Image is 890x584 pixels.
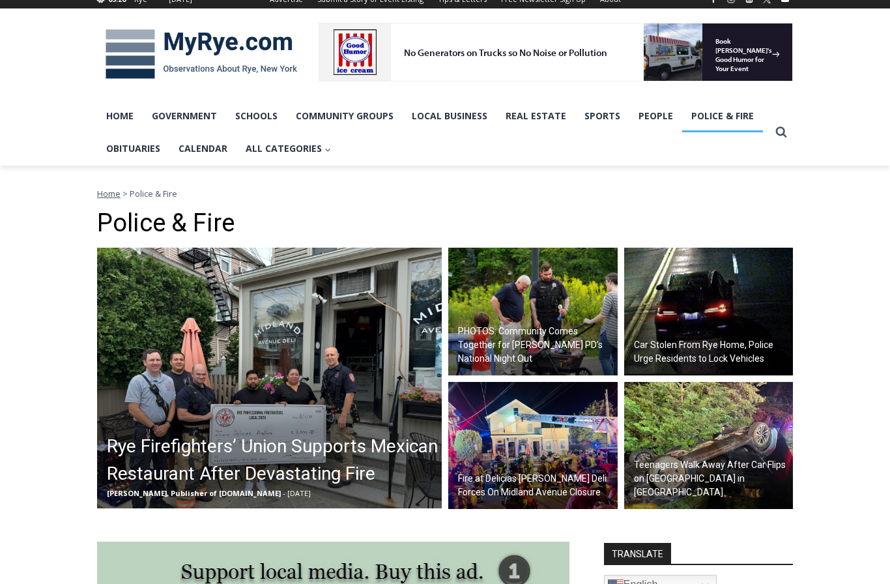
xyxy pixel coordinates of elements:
nav: Primary Navigation [97,100,769,166]
a: Rye Firefighters’ Union Supports Mexican Restaurant After Devastating Fire [PERSON_NAME], Publish... [97,248,442,508]
h2: Car Stolen From Rye Home, Police Urge Residents to Lock Vehicles [634,338,790,366]
span: [DATE] [287,488,311,498]
a: Schools [226,100,287,132]
a: Local Business [403,100,496,132]
span: > [122,188,128,199]
span: - [283,488,285,498]
a: Police & Fire [682,100,763,132]
a: Home [97,188,121,199]
a: Community Groups [287,100,403,132]
span: Police & Fire [130,188,177,199]
a: Book [PERSON_NAME]'s Good Humor for Your Event [387,4,470,59]
h4: Book [PERSON_NAME]'s Good Humor for Your Event [397,14,453,50]
img: (PHOTO: The Local 2029 firefighters union presented a $1,000 check from its emergency fund to Del... [97,248,442,508]
a: People [629,100,682,132]
img: (PHOTO: This BMW was stolen from a Rye home on Heritage Lane off Forest Avenue in the early hours... [624,248,794,375]
h2: Fire at Delicias [PERSON_NAME] Deli Forces On Midland Avenue Closure [458,472,614,499]
a: Fire at Delicias [PERSON_NAME] Deli Forces On Midland Avenue Closure [448,382,618,510]
a: Sports [575,100,629,132]
button: Child menu of All Categories [237,132,340,165]
h1: Police & Fire [97,209,793,239]
a: Government [143,100,226,132]
img: (PHOTO: A fire at Delicias Arellano deli on Midland Avenue on July 28, 2025 will cause the establ... [448,382,618,510]
h2: Teenagers Walk Away After Car Flips on [GEOGRAPHIC_DATA] in [GEOGRAPHIC_DATA] [634,458,790,499]
span: [PERSON_NAME], Publisher of [DOMAIN_NAME] [107,488,281,498]
h2: Rye Firefighters’ Union Supports Mexican Restaurant After Devastating Fire [107,433,438,488]
strong: TRANSLATE [604,543,671,564]
a: Open Tues. - Sun. [PHONE_NUMBER] [1,131,131,162]
button: View Search Form [769,121,793,144]
a: Intern @ [DOMAIN_NAME] [313,126,631,162]
img: MyRye.com [97,20,306,88]
a: PHOTOS: Community Comes Together for [PERSON_NAME] PD’s National Night Out [448,248,618,375]
img: (PHOTO: Rye PD held its third annual National Night Out on August 5, 2025 at Rye Recreation. Publ... [448,248,618,375]
span: Open Tues. - Sun. [PHONE_NUMBER] [4,134,128,184]
nav: Breadcrumbs [97,187,793,200]
div: No Generators on Trucks so No Noise or Pollution [85,23,322,36]
a: Home [97,100,143,132]
a: Obituaries [97,132,169,165]
h2: PHOTOS: Community Comes Together for [PERSON_NAME] PD’s National Night Out [458,325,614,366]
span: Intern @ [DOMAIN_NAME] [341,130,604,159]
a: Teenagers Walk Away After Car Flips on [GEOGRAPHIC_DATA] in [GEOGRAPHIC_DATA] [624,382,794,510]
a: Calendar [169,132,237,165]
div: Located at [STREET_ADDRESS][PERSON_NAME] [134,81,185,156]
a: Car Stolen From Rye Home, Police Urge Residents to Lock Vehicles [624,248,794,375]
div: "I learned about the history of a place I’d honestly never considered even as a resident of [GEOG... [329,1,616,126]
img: (PHOTO: An 18 year old was driving this Audi sedan when the car flipped off the Boston Post Road ... [624,382,794,510]
a: Real Estate [496,100,575,132]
